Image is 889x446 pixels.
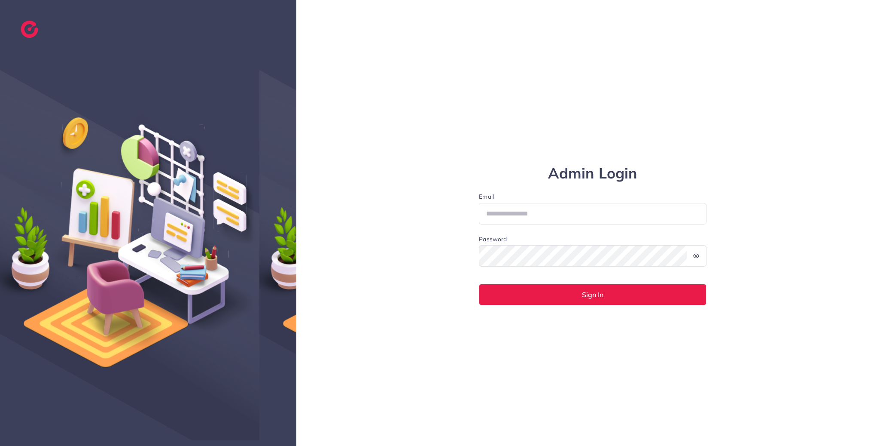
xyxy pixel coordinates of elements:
[479,192,706,201] label: Email
[21,21,38,38] img: logo
[582,291,603,298] span: Sign In
[479,235,507,243] label: Password
[479,284,706,305] button: Sign In
[479,165,706,182] h1: Admin Login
